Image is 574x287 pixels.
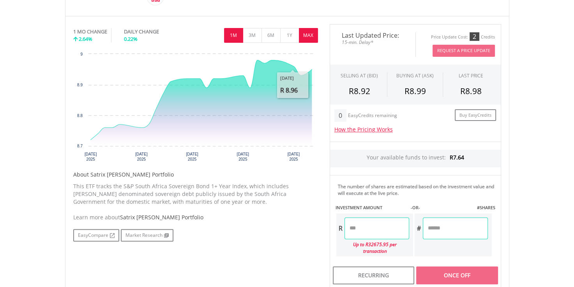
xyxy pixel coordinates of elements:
[459,72,483,79] div: LAST PRICE
[77,114,83,118] text: 8.8
[73,171,318,178] h5: About Satrix [PERSON_NAME] Portfolio
[73,213,318,221] div: Learn more about
[77,144,83,148] text: 8.7
[336,217,344,239] div: R
[224,28,243,43] button: 1M
[481,34,495,40] div: Credits
[79,35,92,42] span: 2.64%
[450,154,464,161] span: R7.64
[330,150,501,167] div: Your available funds to invest:
[470,32,479,41] div: 2
[186,152,198,161] text: [DATE] 2025
[124,28,185,35] div: DAILY CHANGE
[77,83,83,87] text: 8.9
[431,34,468,40] div: Price Update Cost:
[415,217,423,239] div: #
[84,152,97,161] text: [DATE] 2025
[336,239,410,256] div: Up to R32675.95 per transaction
[433,45,495,57] button: Request A Price Update
[73,50,318,167] svg: Interactive chart
[410,205,420,211] label: -OR-
[455,109,496,121] a: Buy EasyCredits
[243,28,262,43] button: 3M
[333,266,414,284] div: Recurring
[336,32,410,38] span: Last Updated Price:
[280,28,299,43] button: 1Y
[287,152,300,161] text: [DATE] 2025
[334,126,393,133] a: How the Pricing Works
[349,86,370,96] span: R8.92
[237,152,249,161] text: [DATE] 2025
[338,183,498,196] div: The number of shares are estimated based on the investment value and will execute at the live price.
[404,86,426,96] span: R8.99
[120,213,203,221] span: Satrix [PERSON_NAME] Portfolio
[121,229,173,241] a: Market Research
[341,72,378,79] div: SELLING AT (BID)
[73,182,318,206] p: This ETF tracks the S&P South Africa Sovereign Bond 1+ Year Index, which includes [PERSON_NAME] d...
[460,86,482,96] span: R8.98
[261,28,281,43] button: 6M
[336,38,410,46] span: 15-min. Delay*
[124,35,138,42] span: 0.22%
[80,52,83,56] text: 9
[73,229,119,241] a: EasyCompare
[73,28,107,35] div: 1 MO CHANGE
[135,152,148,161] text: [DATE] 2025
[348,113,397,119] div: EasyCredits remaining
[416,266,498,284] div: Once Off
[477,205,495,211] label: #SHARES
[336,205,382,211] label: INVESTMENT AMOUNT
[299,28,318,43] button: MAX
[396,72,434,79] span: BUYING AT (ASK)
[73,50,318,167] div: Chart. Highcharts interactive chart.
[334,109,346,122] div: 0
